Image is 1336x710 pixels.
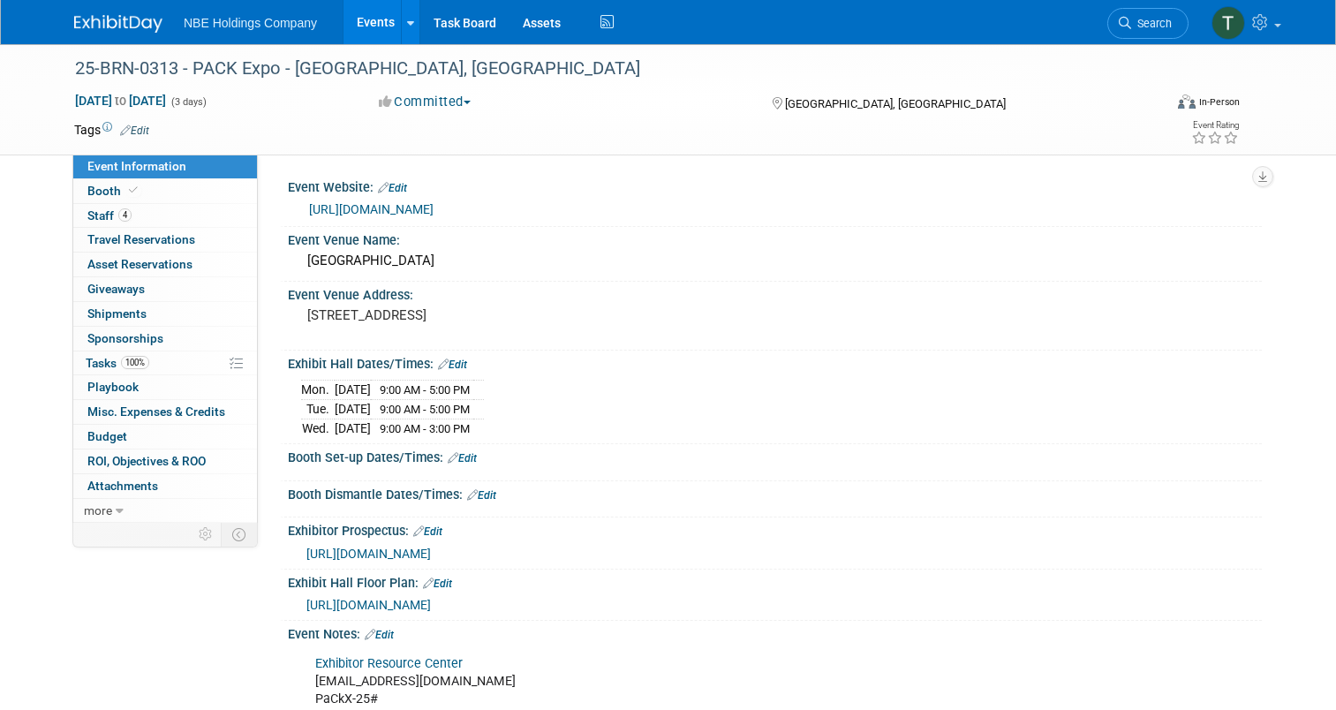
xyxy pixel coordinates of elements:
a: Giveaways [73,277,257,301]
td: Toggle Event Tabs [222,523,258,546]
img: Tim Wiersma [1211,6,1245,40]
a: Event Information [73,155,257,178]
a: ROI, Objectives & ROO [73,449,257,473]
a: [URL][DOMAIN_NAME] [306,547,431,561]
td: Mon. [301,381,335,400]
a: Booth [73,179,257,203]
td: Tue. [301,400,335,419]
a: Travel Reservations [73,228,257,252]
span: to [112,94,129,108]
span: 4 [118,208,132,222]
a: [URL][DOMAIN_NAME] [306,598,431,612]
div: Booth Dismantle Dates/Times: [288,481,1262,504]
span: Attachments [87,479,158,493]
a: Edit [120,125,149,137]
td: Tags [74,121,149,139]
a: Asset Reservations [73,253,257,276]
div: Event Rating [1191,121,1239,130]
a: Edit [467,489,496,502]
span: Staff [87,208,132,223]
span: Event Information [87,159,186,173]
a: Edit [413,525,442,538]
span: 9:00 AM - 5:00 PM [380,403,470,416]
div: Exhibit Hall Dates/Times: [288,351,1262,374]
div: 25-BRN-0313 - PACK Expo - [GEOGRAPHIC_DATA], [GEOGRAPHIC_DATA] [69,53,1141,85]
div: Event Notes: [288,621,1262,644]
td: [DATE] [335,400,371,419]
td: Personalize Event Tab Strip [191,523,222,546]
div: Event Venue Address: [288,282,1262,304]
span: Travel Reservations [87,232,195,246]
span: more [84,503,112,517]
img: Format-Inperson.png [1178,94,1196,109]
a: Playbook [73,375,257,399]
a: Sponsorships [73,327,257,351]
pre: [STREET_ADDRESS] [307,307,675,323]
a: Edit [448,452,477,465]
a: Budget [73,425,257,449]
span: 9:00 AM - 3:00 PM [380,422,470,435]
span: Asset Reservations [87,257,192,271]
span: Playbook [87,380,139,394]
td: Wed. [301,419,335,437]
div: [GEOGRAPHIC_DATA] [301,247,1249,275]
a: Edit [423,578,452,590]
a: more [73,499,257,523]
div: Exhibit Hall Floor Plan: [288,570,1262,593]
div: In-Person [1198,95,1240,109]
a: Edit [365,629,394,641]
span: Sponsorships [87,331,163,345]
div: Event Format [1068,92,1240,118]
span: Tasks [86,356,149,370]
span: 100% [121,356,149,369]
a: Attachments [73,474,257,498]
a: Tasks100% [73,351,257,375]
button: Committed [373,93,478,111]
div: Exhibitor Prospectus: [288,517,1262,540]
a: Edit [438,359,467,371]
a: Shipments [73,302,257,326]
span: Booth [87,184,141,198]
a: Edit [378,182,407,194]
span: [DATE] [DATE] [74,93,167,109]
span: Giveaways [87,282,145,296]
a: [URL][DOMAIN_NAME] [309,202,434,216]
span: 9:00 AM - 5:00 PM [380,383,470,397]
div: Booth Set-up Dates/Times: [288,444,1262,467]
span: (3 days) [170,96,207,108]
a: Exhibitor Resource Center [315,656,463,671]
img: ExhibitDay [74,15,162,33]
span: ROI, Objectives & ROO [87,454,206,468]
a: Misc. Expenses & Credits [73,400,257,424]
div: Event Venue Name: [288,227,1262,249]
td: [DATE] [335,381,371,400]
span: Shipments [87,306,147,321]
span: [GEOGRAPHIC_DATA], [GEOGRAPHIC_DATA] [785,97,1006,110]
span: Budget [87,429,127,443]
span: Search [1131,17,1172,30]
span: Misc. Expenses & Credits [87,404,225,419]
a: Search [1107,8,1189,39]
a: Staff4 [73,204,257,228]
i: Booth reservation complete [129,185,138,195]
td: [DATE] [335,419,371,437]
div: Event Website: [288,174,1262,197]
span: NBE Holdings Company [184,16,317,30]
